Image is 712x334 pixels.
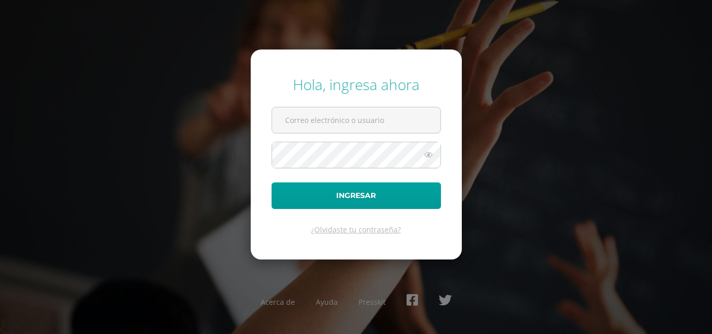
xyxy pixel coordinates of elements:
[272,75,441,94] div: Hola, ingresa ahora
[272,182,441,209] button: Ingresar
[316,297,338,307] a: Ayuda
[261,297,295,307] a: Acerca de
[359,297,386,307] a: Presskit
[272,107,440,133] input: Correo electrónico o usuario
[311,225,401,234] a: ¿Olvidaste tu contraseña?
